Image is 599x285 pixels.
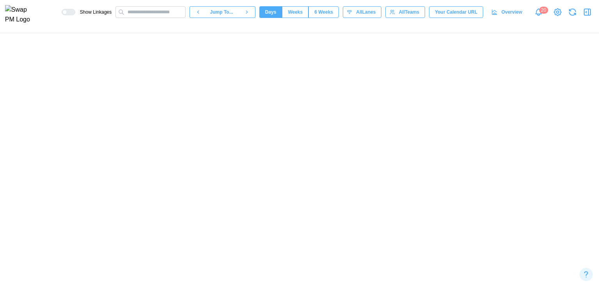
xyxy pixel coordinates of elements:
[487,6,528,18] a: Overview
[308,6,339,18] button: 6 Weeks
[539,7,548,14] div: 20
[5,5,37,25] img: Swap PM Logo
[567,7,578,18] button: Refresh Grid
[435,7,477,18] span: Your Calendar URL
[343,6,381,18] button: AllLanes
[206,6,238,18] button: Jump To...
[265,7,276,18] span: Days
[282,6,308,18] button: Weeks
[532,5,545,19] a: Notifications
[552,7,563,18] a: View Project
[582,7,593,18] button: Open Drawer
[75,9,112,15] span: Show Linkages
[502,7,522,18] span: Overview
[288,7,303,18] span: Weeks
[259,6,282,18] button: Days
[385,6,425,18] button: AllTeams
[356,7,376,18] span: All Lanes
[210,7,233,18] span: Jump To...
[399,7,419,18] span: All Teams
[429,6,483,18] button: Your Calendar URL
[314,7,333,18] span: 6 Weeks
